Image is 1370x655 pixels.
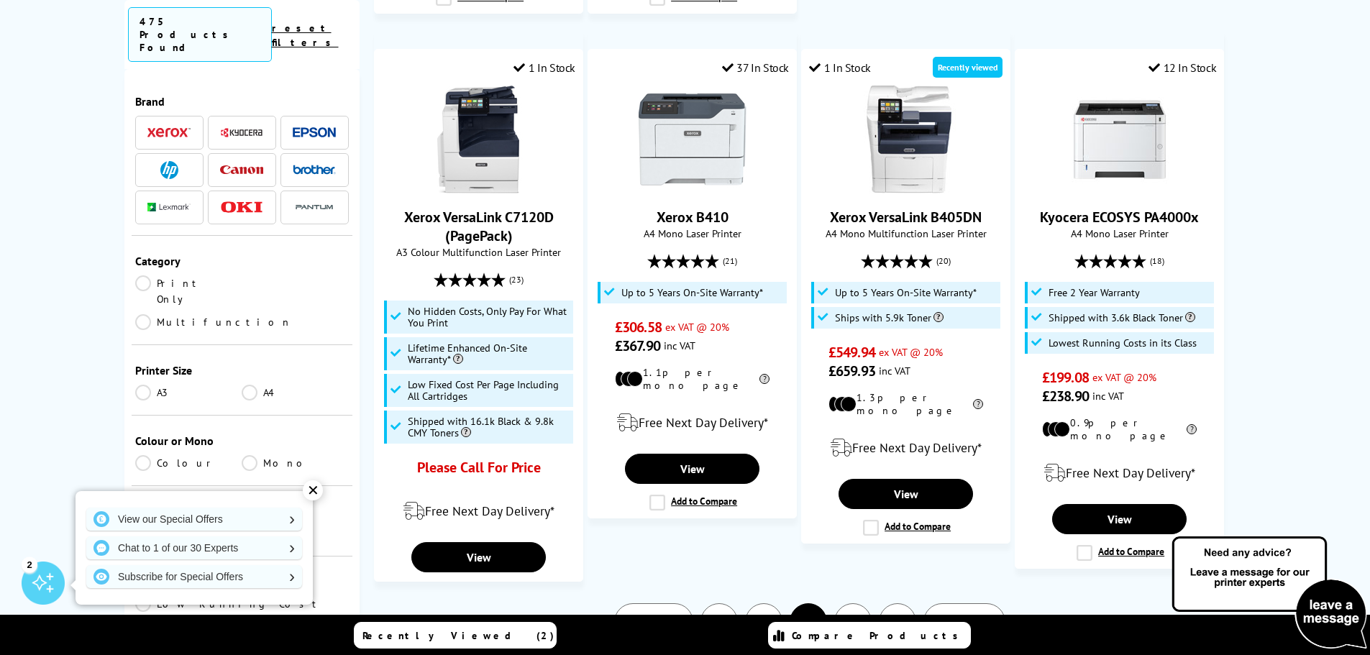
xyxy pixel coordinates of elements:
[220,124,263,142] a: Kyocera
[22,556,37,572] div: 2
[1040,208,1199,226] a: Kyocera ECOSYS PA4000x
[135,254,350,268] div: Category
[408,416,570,439] span: Shipped with 16.1k Black & 9.8k CMY Toners
[86,508,302,531] a: View our Special Offers
[147,124,191,142] a: Xerox
[242,385,349,400] a: A4
[401,458,556,484] div: Please Call For Price
[1049,312,1195,324] span: Shipped with 3.6k Black Toner
[828,362,875,380] span: £659.93
[303,480,323,500] div: ✕
[135,434,350,448] div: Colour or Mono
[135,314,292,330] a: Multifunction
[879,345,943,359] span: ex VAT @ 20%
[425,86,533,193] img: Xerox VersaLink C7120D (PagePack)
[595,403,789,443] div: modal_delivery
[879,364,910,377] span: inc VAT
[293,161,336,179] a: Brother
[639,86,746,193] img: Xerox B410
[220,161,263,179] a: Canon
[722,60,789,75] div: 37 In Stock
[879,603,916,641] a: 7
[147,198,191,216] a: Lexmark
[1042,368,1089,387] span: £199.08
[408,306,570,329] span: No Hidden Costs, Only Pay For What You Print
[615,336,660,355] span: £367.90
[1066,86,1174,193] img: Kyocera ECOSYS PA4000x
[923,603,1005,641] a: Next
[835,312,944,324] span: Ships with 5.9k Toner
[293,124,336,142] a: Epson
[220,198,263,216] a: OKI
[792,629,966,642] span: Compare Products
[509,266,524,293] span: (23)
[513,60,575,75] div: 1 In Stock
[220,201,263,214] img: OKI
[595,226,789,240] span: A4 Mono Laser Printer
[147,203,191,211] img: Lexmark
[1169,534,1370,652] img: Open Live Chat window
[1049,337,1197,349] span: Lowest Running Costs in its Class
[852,182,960,196] a: Xerox VersaLink B405DN
[745,603,782,641] a: 4
[1023,226,1216,240] span: A4 Mono Laser Printer
[135,94,350,109] div: Brand
[768,622,971,649] a: Compare Products
[828,343,875,362] span: £549.94
[621,287,763,298] span: Up to 5 Years On-Site Warranty*
[382,491,575,531] div: modal_delivery
[942,613,972,631] span: Next
[1052,504,1186,534] a: View
[1077,545,1164,561] label: Add to Compare
[147,161,191,179] a: HP
[408,342,570,365] span: Lifetime Enhanced On-Site Warranty*
[863,520,951,536] label: Add to Compare
[657,208,729,226] a: Xerox B410
[839,479,972,509] a: View
[242,455,349,471] a: Mono
[1066,182,1174,196] a: Kyocera ECOSYS PA4000x
[809,428,1003,468] div: modal_delivery
[425,182,533,196] a: Xerox VersaLink C7120D (PagePack)
[293,165,336,175] img: Brother
[147,127,191,137] img: Xerox
[625,454,759,484] a: View
[272,22,339,49] a: reset filters
[293,198,336,216] img: Pantum
[354,622,557,649] a: Recently Viewed (2)
[830,208,982,226] a: Xerox VersaLink B405DN
[665,320,729,334] span: ex VAT @ 20%
[220,165,263,175] img: Canon
[404,208,554,245] a: Xerox VersaLink C7120D (PagePack)
[834,603,872,641] a: 6
[160,161,178,179] img: HP
[1042,416,1197,442] li: 0.9p per mono page
[723,247,737,275] span: (21)
[852,86,960,193] img: Xerox VersaLink B405DN
[135,363,350,377] div: Printer Size
[1092,370,1156,384] span: ex VAT @ 20%
[135,385,242,400] a: A3
[933,57,1003,78] div: Recently viewed
[615,318,662,336] span: £306.58
[1049,287,1140,298] span: Free 2 Year Warranty
[809,60,871,75] div: 1 In Stock
[1042,387,1089,406] span: £238.90
[615,366,770,392] li: 1.1p per mono page
[648,613,675,631] span: Prev
[1150,247,1164,275] span: (18)
[135,275,242,307] a: Print Only
[664,339,695,352] span: inc VAT
[220,127,263,138] img: Kyocera
[639,182,746,196] a: Xerox B410
[1092,389,1124,403] span: inc VAT
[1148,60,1216,75] div: 12 In Stock
[614,603,693,641] a: Prev
[700,603,738,641] a: 3
[1023,453,1216,493] div: modal_delivery
[835,287,977,298] span: Up to 5 Years On-Site Warranty*
[828,391,983,417] li: 1.3p per mono page
[649,495,737,510] label: Add to Compare
[293,127,336,138] img: Epson
[86,565,302,588] a: Subscribe for Special Offers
